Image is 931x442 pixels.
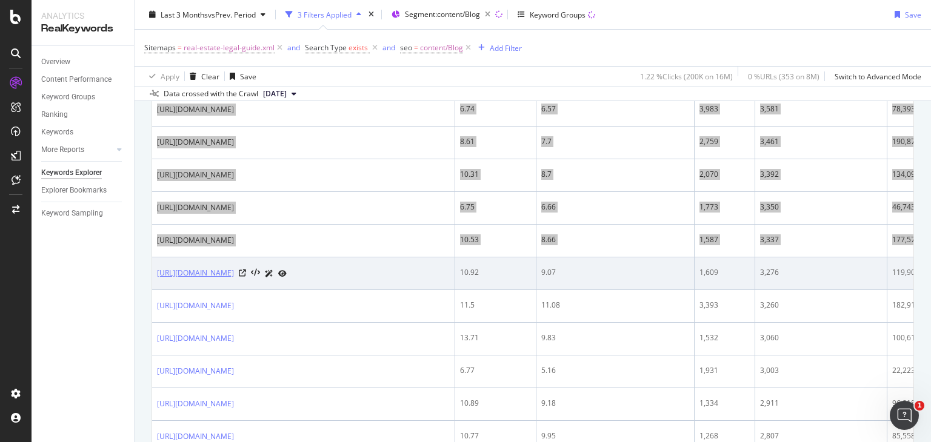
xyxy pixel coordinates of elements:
[905,9,921,19] div: Save
[460,365,531,376] div: 6.77
[41,22,124,36] div: RealKeywords
[382,42,395,53] button: and
[41,56,70,68] div: Overview
[161,71,179,81] div: Apply
[760,300,882,311] div: 3,260
[41,207,103,220] div: Keyword Sampling
[760,136,882,147] div: 3,461
[414,42,418,53] span: =
[240,71,256,81] div: Save
[41,73,125,86] a: Content Performance
[41,10,124,22] div: Analytics
[541,300,689,311] div: 11.08
[405,9,480,19] span: Segment: content/Blog
[278,267,287,280] a: URL Inspection
[157,104,234,116] a: [URL][DOMAIN_NAME]
[263,88,287,99] span: 2025 Aug. 4th
[460,136,531,147] div: 8.61
[157,332,234,345] a: [URL][DOMAIN_NAME]
[473,41,522,55] button: Add Filter
[41,73,112,86] div: Content Performance
[164,88,258,99] div: Data crossed with the Crawl
[157,234,234,246] a: [URL][DOMAIN_NAME]
[420,39,463,56] span: content/Blog
[41,143,113,156] a: More Reports
[157,136,234,148] a: [URL][DOMAIN_NAME]
[541,169,689,180] div: 8.7
[251,269,260,277] button: View HTML Source
[41,167,102,179] div: Keywords Explorer
[460,430,531,441] div: 10.77
[400,42,412,53] span: seo
[699,267,750,278] div: 1,609
[349,42,368,53] span: exists
[460,332,531,343] div: 13.71
[835,71,921,81] div: Switch to Advanced Mode
[699,300,750,311] div: 3,393
[41,184,125,197] a: Explorer Bookmarks
[161,9,208,19] span: Last 3 Months
[699,202,750,213] div: 1,773
[640,71,733,81] div: 1.22 % Clicks ( 200K on 16M )
[41,108,68,121] div: Ranking
[305,42,347,53] span: Search Type
[541,136,689,147] div: 7.7
[41,207,125,220] a: Keyword Sampling
[460,267,531,278] div: 10.92
[41,143,84,156] div: More Reports
[41,184,107,197] div: Explorer Bookmarks
[157,365,234,377] a: [URL][DOMAIN_NAME]
[287,42,300,53] div: and
[541,398,689,409] div: 9.18
[387,5,495,24] button: Segment:content/Blog
[41,167,125,179] a: Keywords Explorer
[890,5,921,24] button: Save
[748,71,819,81] div: 0 % URLs ( 353 on 8M )
[541,202,689,213] div: 6.66
[41,108,125,121] a: Ranking
[184,39,275,56] span: real-estate-legal-guide.xml
[157,300,234,312] a: [URL][DOMAIN_NAME]
[760,332,882,343] div: 3,060
[157,267,234,279] a: [URL][DOMAIN_NAME]
[366,8,376,21] div: times
[460,202,531,213] div: 6.75
[460,104,531,114] div: 6.74
[699,332,750,343] div: 1,532
[760,202,882,213] div: 3,350
[41,126,73,139] div: Keywords
[460,398,531,409] div: 10.89
[460,300,531,311] div: 11.5
[699,398,750,409] div: 1,334
[201,71,219,81] div: Clear
[185,67,219,86] button: Clear
[541,365,689,376] div: 5.16
[699,365,750,376] div: 1,931
[760,365,882,376] div: 3,003
[225,67,256,86] button: Save
[830,67,921,86] button: Switch to Advanced Mode
[760,430,882,441] div: 2,807
[258,87,301,101] button: [DATE]
[699,136,750,147] div: 2,759
[513,5,600,24] button: Keyword Groups
[157,169,234,181] a: [URL][DOMAIN_NAME]
[541,267,689,278] div: 9.07
[490,42,522,53] div: Add Filter
[41,91,95,104] div: Keyword Groups
[41,126,125,139] a: Keywords
[530,9,586,19] div: Keyword Groups
[157,202,234,214] a: [URL][DOMAIN_NAME]
[298,9,352,19] div: 3 Filters Applied
[760,267,882,278] div: 3,276
[890,401,919,430] iframe: Intercom live chat
[760,398,882,409] div: 2,911
[541,332,689,343] div: 9.83
[460,169,531,180] div: 10.31
[157,398,234,410] a: [URL][DOMAIN_NAME]
[265,267,273,280] a: AI Url Details
[144,42,176,53] span: Sitemaps
[760,104,882,114] div: 3,581
[760,169,882,180] div: 3,392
